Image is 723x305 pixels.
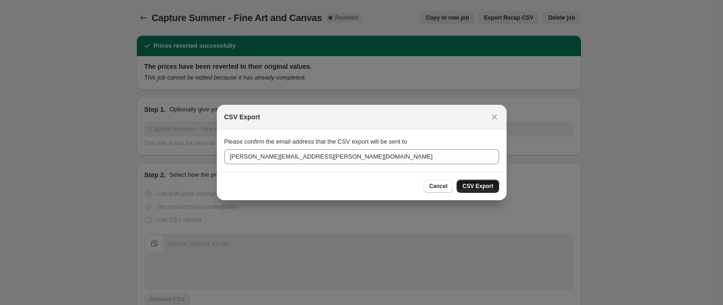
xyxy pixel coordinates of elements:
button: Close [488,110,501,123]
span: Cancel [429,182,447,190]
button: CSV Export [457,180,499,193]
button: Cancel [423,180,453,193]
span: CSV Export [462,182,493,190]
h2: CSV Export [224,112,260,122]
span: Please confirm the email address that the CSV export will be sent to [224,138,408,145]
